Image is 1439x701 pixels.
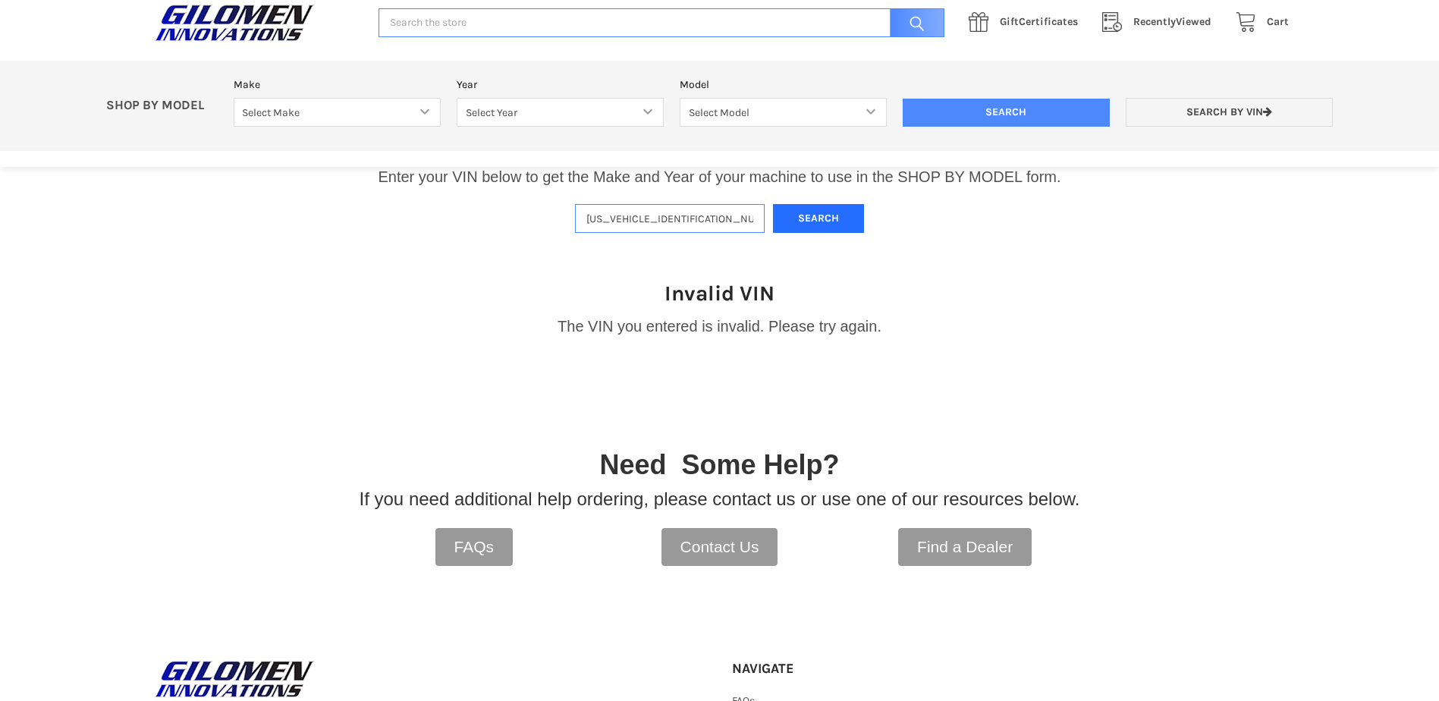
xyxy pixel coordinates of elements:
[1133,15,1176,28] span: Recently
[99,98,226,114] p: SHOP BY MODEL
[151,4,318,42] img: GILOMEN INNOVATIONS
[234,77,441,93] label: Make
[558,315,881,338] p: The VIN you entered is invalid. Please try again.
[960,13,1094,32] a: GiftCertificates
[435,528,514,566] a: FAQs
[882,8,944,38] input: Search
[151,4,363,42] a: GILOMEN INNOVATIONS
[1133,15,1211,28] span: Viewed
[378,165,1060,188] p: Enter your VIN below to get the Make and Year of your machine to use in the SHOP BY MODEL form.
[665,280,774,306] h1: Invalid VIN
[1267,15,1289,28] span: Cart
[661,528,778,566] a: Contact Us
[732,660,901,677] h5: Navigate
[575,204,765,234] input: Enter VIN of your machine
[151,660,318,698] img: GILOMEN INNOVATIONS
[1000,15,1019,28] span: Gift
[1000,15,1078,28] span: Certificates
[898,528,1032,566] a: Find a Dealer
[1227,13,1289,32] a: Cart
[151,660,708,698] a: GILOMEN INNOVATIONS
[903,99,1110,127] input: Search
[599,445,839,486] p: Need Some Help?
[360,486,1080,513] p: If you need additional help ordering, please contact us or use one of our resources below.
[680,77,887,93] label: Model
[379,8,944,38] input: Search the store
[773,204,864,234] button: Search
[1126,98,1333,127] a: Search by VIN
[457,77,664,93] label: Year
[1094,13,1227,32] a: RecentlyViewed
